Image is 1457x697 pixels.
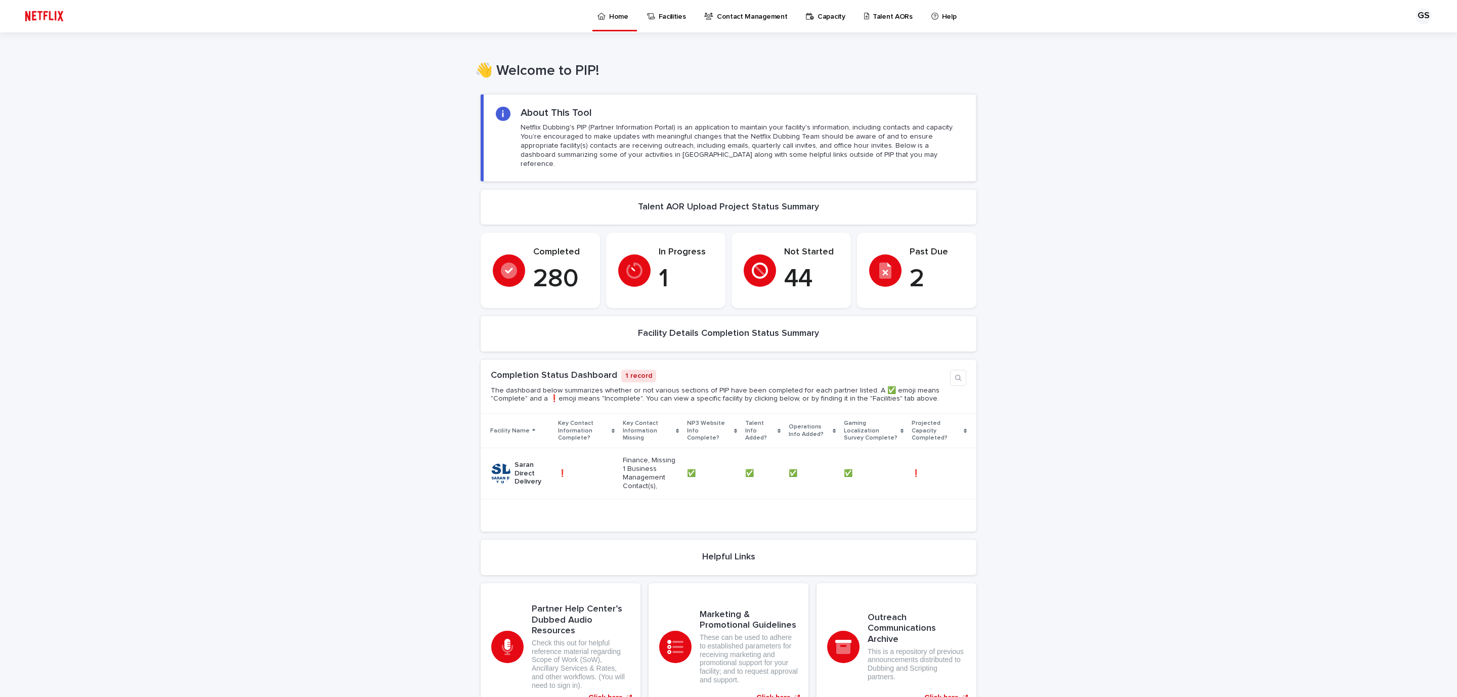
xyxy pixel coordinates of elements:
[1416,8,1432,24] div: GS
[491,371,617,380] a: Completion Status Dashboard
[844,467,854,478] p: ✅
[533,247,588,258] p: Completed
[910,247,964,258] p: Past Due
[844,418,898,444] p: Gaming Localization Survey Complete?
[659,264,713,294] p: 1
[20,6,68,26] img: ifQbXi3ZQGMSEF7WDB7W
[702,552,755,563] h2: Helpful Links
[789,421,830,440] p: Operations Info Added?
[623,456,679,490] p: Finance, Missing 1 Business Management Contact(s),
[491,386,946,404] p: The dashboard below summarizes whether or not various sections of PIP have been completed for eac...
[532,604,630,637] h3: Partner Help Center’s Dubbed Audio Resources
[910,264,964,294] p: 2
[481,448,976,499] tr: Saran Direct Delivery❗️❗️ Finance, Missing 1 Business Management Contact(s),✅✅ ✅✅ ✅✅ ✅✅ ❗️❗️
[912,418,961,444] p: Projected Capacity Completed?
[789,467,799,478] p: ✅
[521,107,592,119] h2: About This Tool
[521,123,964,169] p: Netflix Dubbing's PIP (Partner Information Portal) is an application to maintain your facility's ...
[621,370,656,382] p: 1 record
[490,425,530,437] p: Facility Name
[868,647,966,681] p: This is a repository of previous announcements distributed to Dubbing and Scripting partners.
[515,461,550,486] p: Saran Direct Delivery
[745,418,775,444] p: Talent Info Added?
[700,609,798,631] h3: Marketing & Promotional Guidelines
[533,264,588,294] p: 280
[623,418,673,444] p: Key Contact Information Missing
[558,467,569,478] p: ❗️
[687,467,698,478] p: ✅
[700,633,798,684] p: These can be used to adhere to established parameters for receiving marketing and promotional sup...
[868,613,966,645] h3: Outreach Communications Archive
[687,418,732,444] p: NP3 Website Info Complete?
[745,467,756,478] p: ✅
[558,418,609,444] p: Key Contact Information Complete?
[638,328,819,339] h2: Facility Details Completion Status Summary
[638,202,819,213] h2: Talent AOR Upload Project Status Summary
[659,247,713,258] p: In Progress
[532,639,630,690] p: Check this out for helpful reference material regarding Scope of Work (SoW), Ancillary Services &...
[475,63,971,80] h1: 👋 Welcome to PIP!
[784,264,839,294] p: 44
[912,467,922,478] p: ❗️
[784,247,839,258] p: Not Started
